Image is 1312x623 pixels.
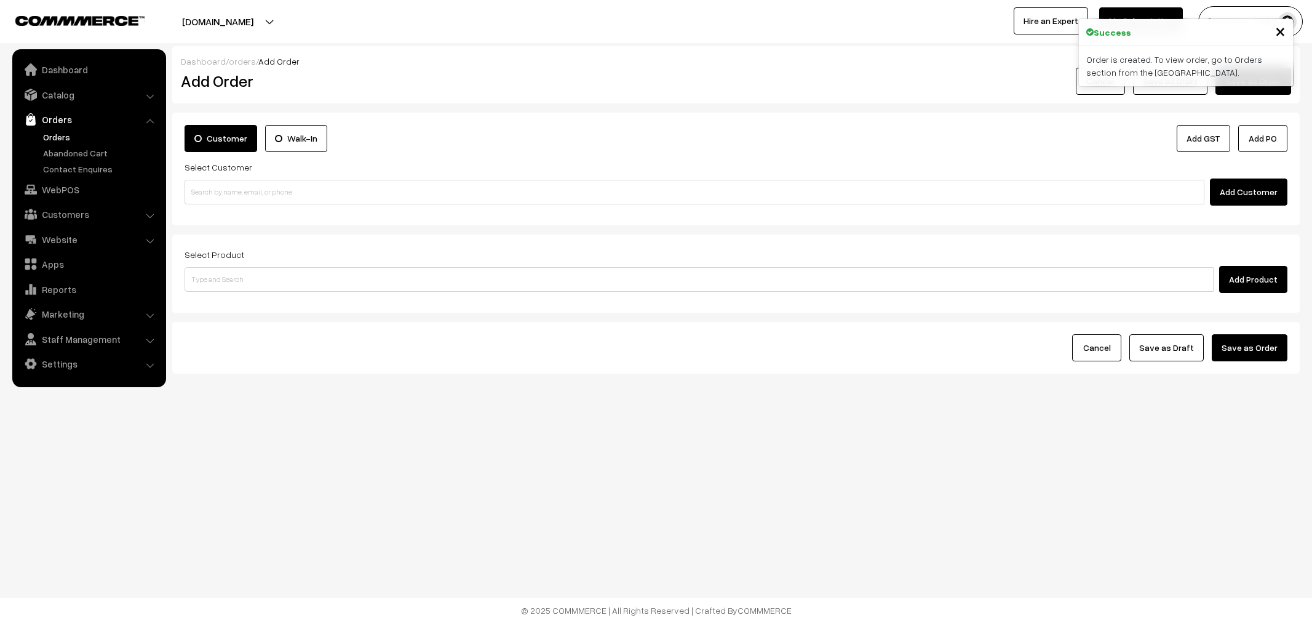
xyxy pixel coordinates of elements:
a: Catalog [15,84,162,106]
a: My Subscription [1099,7,1183,34]
a: Orders [40,131,162,143]
div: Order is created. To view order, go to Orders section from the [GEOGRAPHIC_DATA]. [1079,46,1293,86]
div: / / [181,55,1291,68]
label: Customer [185,125,257,152]
a: Abandoned Cart [40,147,162,159]
a: Orders [15,108,162,131]
span: × [1275,19,1286,42]
a: COMMMERCE [15,12,123,27]
a: Reports [15,278,162,300]
a: Dashboard [15,58,162,81]
img: COMMMERCE [15,16,145,25]
button: Add Product [1219,266,1287,293]
button: Add Customer [1210,179,1287,206]
a: Website [15,228,162,251]
a: orders [229,56,256,66]
a: Customers [15,203,162,225]
button: [DOMAIN_NAME] [139,6,296,37]
span: Add Order [258,56,300,66]
label: Select Customer [185,161,252,174]
label: Select Product [185,248,244,261]
button: Save as Draft [1129,334,1204,361]
a: Settings [15,353,162,375]
label: Walk-In [265,125,327,152]
button: Close [1275,22,1286,40]
a: WebPOS [15,179,162,201]
button: Save as Order [1212,334,1287,361]
a: Hire an Expert [1014,7,1088,34]
input: Search by name, email, or phone [185,180,1204,204]
a: Contact Enquires [40,163,162,175]
a: Dashboard [181,56,226,66]
img: user [1278,12,1297,31]
input: Type and Search [185,267,1214,292]
a: Marketing [15,303,162,325]
button: Cancel [1076,68,1125,95]
a: Staff Management [15,328,162,350]
a: Add GST [1177,125,1230,152]
h2: Add Order [181,71,539,90]
strong: Success [1094,26,1131,39]
button: Add PO [1238,125,1287,152]
button: [PERSON_NAME] [1198,6,1303,37]
button: Cancel [1072,334,1121,361]
a: COMMMERCE [738,605,792,616]
a: Apps [15,253,162,275]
